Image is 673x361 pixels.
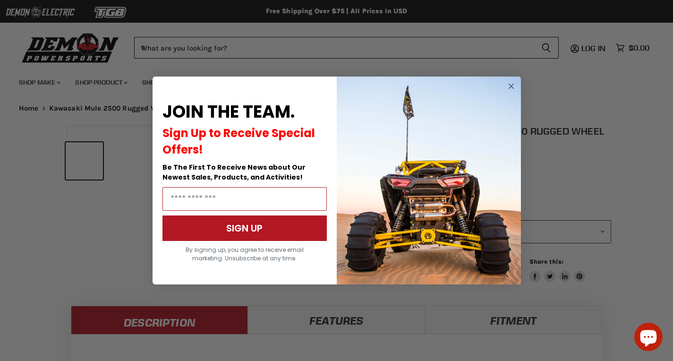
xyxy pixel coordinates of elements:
span: By signing up, you agree to receive email marketing. Unsubscribe at any time. [186,246,304,262]
button: SIGN UP [162,215,327,241]
img: a9095488-b6e7-41ba-879d-588abfab540b.jpeg [337,77,521,284]
input: Email Address [162,187,327,211]
span: Sign Up to Receive Special Offers! [162,125,315,157]
span: JOIN THE TEAM. [162,100,295,124]
button: Close dialog [505,80,517,92]
inbox-online-store-chat: Shopify online store chat [631,323,665,353]
span: Be The First To Receive News about Our Newest Sales, Products, and Activities! [162,163,306,182]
